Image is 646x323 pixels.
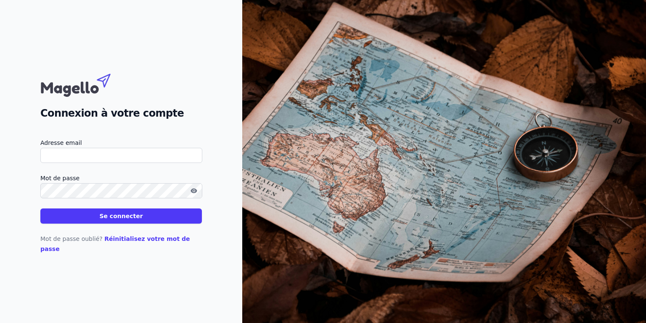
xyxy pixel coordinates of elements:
label: Adresse email [40,138,202,148]
label: Mot de passe [40,173,202,183]
button: Se connecter [40,208,202,224]
a: Réinitialisez votre mot de passe [40,235,190,252]
img: Magello [40,69,129,99]
h2: Connexion à votre compte [40,106,202,121]
p: Mot de passe oublié? [40,234,202,254]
